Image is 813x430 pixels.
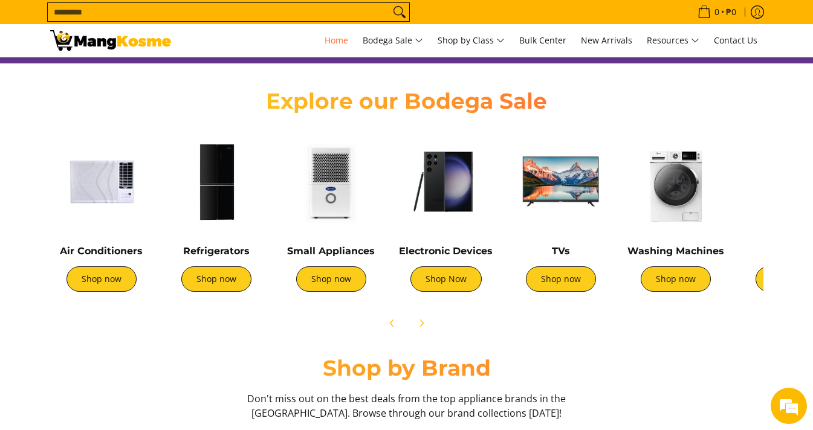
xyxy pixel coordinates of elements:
a: Air Conditioners [60,245,143,257]
span: 0 [713,8,721,16]
a: Shop now [641,266,711,292]
a: Shop now [181,266,251,292]
span: Resources [647,33,699,48]
a: Shop Now [410,266,482,292]
span: Home [325,34,348,46]
span: Contact Us [714,34,757,46]
button: Previous [379,310,406,336]
nav: Main Menu [183,24,763,57]
img: Mang Kosme: Your Home Appliances Warehouse Sale Partner! [50,30,171,51]
span: Bodega Sale [363,33,423,48]
span: • [694,5,740,19]
a: Shop now [66,266,137,292]
img: Washing Machines [624,130,727,233]
button: Next [408,310,435,336]
a: Bodega Sale [357,24,429,57]
img: Small Appliances [280,130,383,233]
a: New Arrivals [575,24,638,57]
a: Shop now [526,266,596,292]
a: Small Appliances [287,245,375,257]
a: Home [319,24,354,57]
a: Resources [641,24,705,57]
img: Air Conditioners [50,130,153,233]
a: Washing Machines [627,245,724,257]
a: Shop by Class [432,24,511,57]
span: Shop by Class [438,33,505,48]
img: TVs [510,130,612,233]
span: New Arrivals [581,34,632,46]
a: Shop now [296,266,366,292]
h2: Explore our Bodega Sale [232,88,582,115]
h3: Don't miss out on the best deals from the top appliance brands in the [GEOGRAPHIC_DATA]. Browse t... [244,391,570,420]
a: Refrigerators [183,245,250,257]
span: ₱0 [724,8,738,16]
a: Bulk Center [513,24,572,57]
button: Search [390,3,409,21]
a: Contact Us [708,24,763,57]
span: Bulk Center [519,34,566,46]
a: Electronic Devices [399,245,493,257]
h2: Shop by Brand [50,355,763,382]
a: TVs [552,245,570,257]
img: Refrigerators [165,130,268,233]
img: Electronic Devices [395,130,497,233]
